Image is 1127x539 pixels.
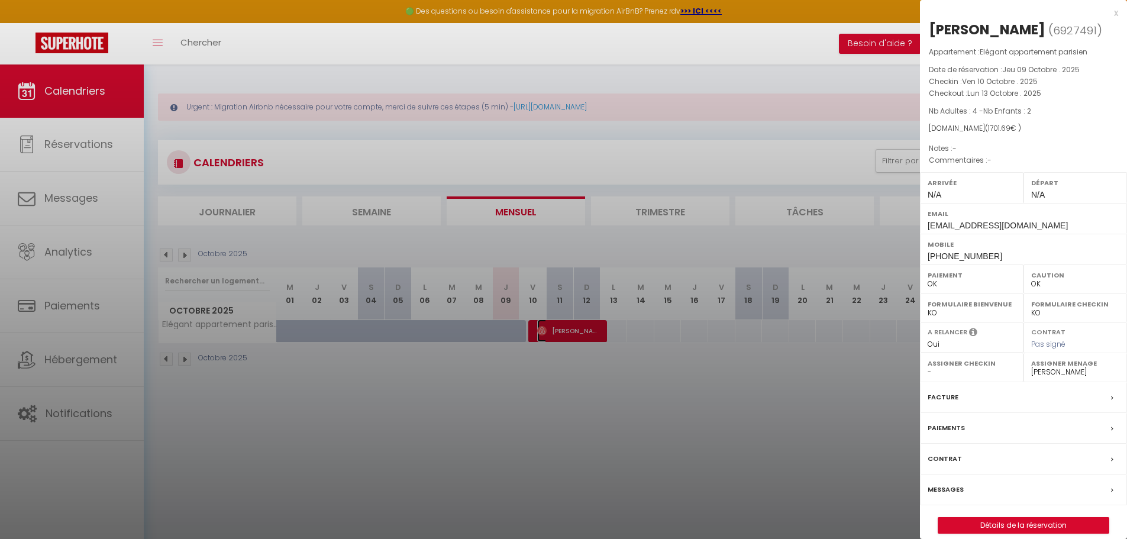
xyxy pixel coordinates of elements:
label: Assigner Checkin [928,357,1016,369]
span: - [987,155,992,165]
span: N/A [928,190,941,199]
p: Appartement : [929,46,1118,58]
p: Checkout : [929,88,1118,99]
span: ( ) [1048,22,1102,38]
label: Mobile [928,238,1119,250]
label: Facture [928,391,958,404]
p: Notes : [929,143,1118,154]
p: Date de réservation : [929,64,1118,76]
label: Formulaire Bienvenue [928,298,1016,310]
span: 6927491 [1053,23,1097,38]
span: [PHONE_NUMBER] [928,251,1002,261]
label: Contrat [928,453,962,465]
button: Détails de la réservation [938,517,1109,534]
label: Caution [1031,269,1119,281]
span: Lun 13 Octobre . 2025 [967,88,1041,98]
i: Sélectionner OUI si vous souhaiter envoyer les séquences de messages post-checkout [969,327,977,340]
a: Détails de la réservation [938,518,1109,533]
span: [EMAIL_ADDRESS][DOMAIN_NAME] [928,221,1068,230]
span: 1701.69 [988,123,1010,133]
span: Pas signé [1031,339,1065,349]
label: Départ [1031,177,1119,189]
label: Formulaire Checkin [1031,298,1119,310]
div: [PERSON_NAME] [929,20,1045,39]
label: Arrivée [928,177,1016,189]
label: Assigner Menage [1031,357,1119,369]
label: Email [928,208,1119,220]
label: Contrat [1031,327,1065,335]
label: A relancer [928,327,967,337]
span: ( € ) [985,123,1021,133]
p: Commentaires : [929,154,1118,166]
span: Nb Enfants : 2 [983,106,1031,116]
label: Paiements [928,422,965,434]
div: [DOMAIN_NAME] [929,123,1118,134]
span: - [952,143,957,153]
span: Ven 10 Octobre . 2025 [962,76,1038,86]
span: Elégant appartement parisien [980,47,1087,57]
label: Messages [928,483,964,496]
span: Jeu 09 Octobre . 2025 [1002,64,1080,75]
span: Nb Adultes : 4 - [929,106,1031,116]
div: x [920,6,1118,20]
span: N/A [1031,190,1045,199]
label: Paiement [928,269,1016,281]
p: Checkin : [929,76,1118,88]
